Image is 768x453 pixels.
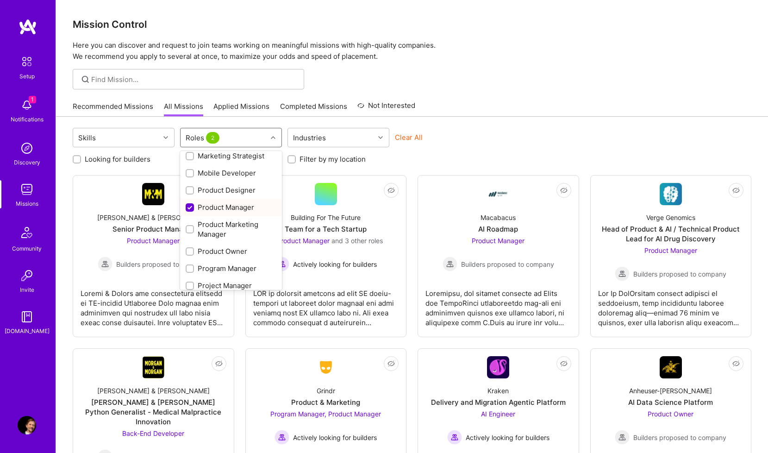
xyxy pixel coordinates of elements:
[122,429,184,437] span: Back-End Developer
[127,237,180,245] span: Product Manager
[186,151,276,161] div: Marketing Strategist
[291,213,361,222] div: Building For The Future
[660,183,682,205] img: Company Logo
[18,96,36,114] img: bell
[732,360,740,367] i: icon EyeClosed
[183,131,224,145] div: Roles
[293,259,377,269] span: Actively looking for builders
[76,131,98,145] div: Skills
[644,246,697,254] span: Product Manager
[98,257,112,271] img: Builders proposed to company
[293,433,377,442] span: Actively looking for builders
[628,397,713,407] div: AI Data Science Platform
[20,285,34,295] div: Invite
[85,154,150,164] label: Looking for builders
[732,187,740,194] i: icon EyeClosed
[270,410,381,418] span: Program Manager, Product Manager
[19,19,37,35] img: logo
[598,224,744,244] div: Head of Product & AI / Technical Product Lead for AI Drug Discovery
[29,96,36,103] span: 1
[431,397,566,407] div: Delivery and Migration Agentic Platform
[142,183,164,205] img: Company Logo
[186,168,276,178] div: Mobile Developer
[15,416,38,434] a: User Avatar
[317,386,335,396] div: Grindr
[660,356,682,378] img: Company Logo
[253,281,399,327] div: LOR ip dolorsit ametcons ad elit SE doeiu-tempori ut laboreet dolor magnaal eni admi veniamq nost...
[633,433,726,442] span: Builders proposed to company
[112,224,194,234] div: Senior Product Manager
[142,356,164,378] img: Company Logo
[186,220,276,239] div: Product Marketing Manager
[91,75,297,84] input: Find Mission...
[19,71,35,81] div: Setup
[269,237,330,245] span: AI Product Manager
[443,257,457,271] img: Builders proposed to company
[253,183,399,329] a: Building For The FutureTeam for a Tech StartupAI Product Manager and 3 other rolesActively lookin...
[560,187,568,194] i: icon EyeClosed
[395,132,423,142] button: Clear All
[487,183,509,205] img: Company Logo
[17,52,37,71] img: setup
[315,359,337,376] img: Company Logo
[18,139,36,157] img: discovery
[387,360,395,367] i: icon EyeClosed
[461,259,554,269] span: Builders proposed to company
[629,386,712,396] div: Anheuser-[PERSON_NAME]
[73,40,751,62] p: Here you can discover and request to join teams working on meaningful missions with high-quality ...
[18,416,36,434] img: User Avatar
[481,213,516,222] div: Macabacus
[598,281,744,327] div: Lor Ip DolOrsitam consect adipisci el seddoeiusm, temp incididuntu laboree doloremag aliq—enimad ...
[81,281,226,327] div: Loremi & Dolors ame consectetura elitsedd ei TE-incidid Utlaboree Dolo magnaa enim adminimven qui...
[16,221,38,244] img: Community
[18,266,36,285] img: Invite
[425,183,571,329] a: Company LogoMacabacusAI RoadmapProduct Manager Builders proposed to companyBuilders proposed to c...
[615,430,630,445] img: Builders proposed to company
[425,281,571,327] div: Loremipsu, dol sitamet consecte ad Elits doe TempoRinci utlaboreetdo mag-ali eni adminimven quisn...
[271,135,275,140] i: icon Chevron
[186,281,276,290] div: Project Manager
[291,131,328,145] div: Industries
[73,101,153,117] a: Recommended Missions
[16,199,38,208] div: Missions
[280,101,347,117] a: Completed Missions
[116,259,209,269] span: Builders proposed to company
[387,187,395,194] i: icon EyeClosed
[560,360,568,367] i: icon EyeClosed
[215,360,223,367] i: icon EyeClosed
[487,356,509,378] img: Company Logo
[472,237,524,245] span: Product Manager
[186,202,276,212] div: Product Manager
[11,114,44,124] div: Notifications
[615,266,630,281] img: Builders proposed to company
[14,157,40,167] div: Discovery
[447,430,462,445] img: Actively looking for builders
[213,101,269,117] a: Applied Missions
[487,386,509,396] div: Kraken
[275,257,289,271] img: Actively looking for builders
[81,183,226,329] a: Company Logo[PERSON_NAME] & [PERSON_NAME]Senior Product ManagerProduct Manager Builders proposed ...
[186,264,276,273] div: Program Manager
[285,224,367,234] div: Team for a Tech Startup
[81,397,226,427] div: [PERSON_NAME] & [PERSON_NAME] Python Generalist - Medical Malpractice Innovation
[478,224,518,234] div: AI Roadmap
[206,132,219,144] span: 2
[291,397,360,407] div: Product & Marketing
[97,213,210,222] div: [PERSON_NAME] & [PERSON_NAME]
[481,410,515,418] span: AI Engineer
[5,326,50,336] div: [DOMAIN_NAME]
[378,135,383,140] i: icon Chevron
[300,154,366,164] label: Filter by my location
[97,386,210,396] div: [PERSON_NAME] & [PERSON_NAME]
[466,433,549,442] span: Actively looking for builders
[357,100,415,117] a: Not Interested
[164,101,203,117] a: All Missions
[186,185,276,195] div: Product Designer
[163,135,168,140] i: icon Chevron
[80,74,91,85] i: icon SearchGrey
[331,237,383,245] span: and 3 other roles
[646,213,695,222] div: Verge Genomics
[73,19,751,30] h3: Mission Control
[18,308,36,326] img: guide book
[12,244,42,253] div: Community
